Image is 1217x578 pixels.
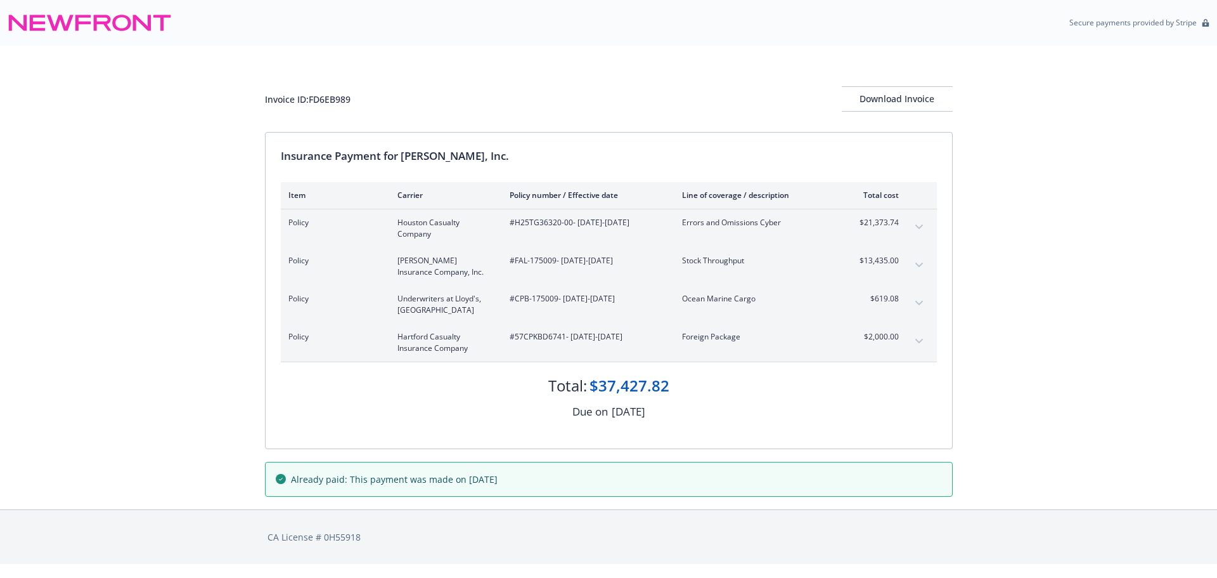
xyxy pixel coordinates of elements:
button: expand content [909,255,929,275]
span: Ocean Marine Cargo [682,293,831,305]
div: Invoice ID: FD6EB989 [265,93,351,106]
div: Item [288,190,377,200]
span: Policy [288,217,377,228]
div: Total: [548,375,587,397]
p: Secure payments provided by Stripe [1069,17,1197,28]
div: Policy[PERSON_NAME] Insurance Company, Inc.#FAL-175009- [DATE]-[DATE]Stock Throughput$13,435.00ex... [281,247,937,286]
button: expand content [909,217,929,237]
span: $21,373.74 [851,217,899,228]
div: Policy number / Effective date [510,190,662,200]
span: Foreign Package [682,331,831,343]
div: Line of coverage / description [682,190,831,200]
span: [PERSON_NAME] Insurance Company, Inc. [397,255,489,278]
div: Insurance Payment for [PERSON_NAME], Inc. [281,148,937,164]
span: Stock Throughput [682,255,831,266]
div: Download Invoice [842,87,953,111]
div: PolicyHouston Casualty Company#H25TG36320-00- [DATE]-[DATE]Errors and Omissions Cyber$21,373.74ex... [281,209,937,247]
span: Policy [288,293,377,305]
div: $37,427.82 [589,375,669,397]
span: #CPB-175009 - [DATE]-[DATE] [510,293,662,305]
span: Policy [288,255,377,266]
span: $2,000.00 [851,331,899,343]
span: #FAL-175009 - [DATE]-[DATE] [510,255,662,266]
div: Total cost [851,190,899,200]
div: PolicyUnderwriters at Lloyd's, [GEOGRAPHIC_DATA]#CPB-175009- [DATE]-[DATE]Ocean Marine Cargo$619.... [281,286,937,324]
div: CA License # 0H55918 [267,530,950,544]
span: Hartford Casualty Insurance Company [397,331,489,354]
span: Underwriters at Lloyd's, [GEOGRAPHIC_DATA] [397,293,489,316]
div: [DATE] [612,404,645,420]
span: Already paid: This payment was made on [DATE] [291,473,498,486]
div: Carrier [397,190,489,200]
span: Houston Casualty Company [397,217,489,240]
span: $619.08 [851,293,899,305]
div: PolicyHartford Casualty Insurance Company#57CPKBD6741- [DATE]-[DATE]Foreign Package$2,000.00expan... [281,324,937,362]
button: Download Invoice [842,86,953,112]
div: Due on [572,404,608,420]
span: #57CPKBD6741 - [DATE]-[DATE] [510,331,662,343]
button: expand content [909,293,929,313]
button: expand content [909,331,929,351]
span: Errors and Omissions Cyber [682,217,831,228]
span: Policy [288,331,377,343]
span: #H25TG36320-00 - [DATE]-[DATE] [510,217,662,228]
span: $13,435.00 [851,255,899,266]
